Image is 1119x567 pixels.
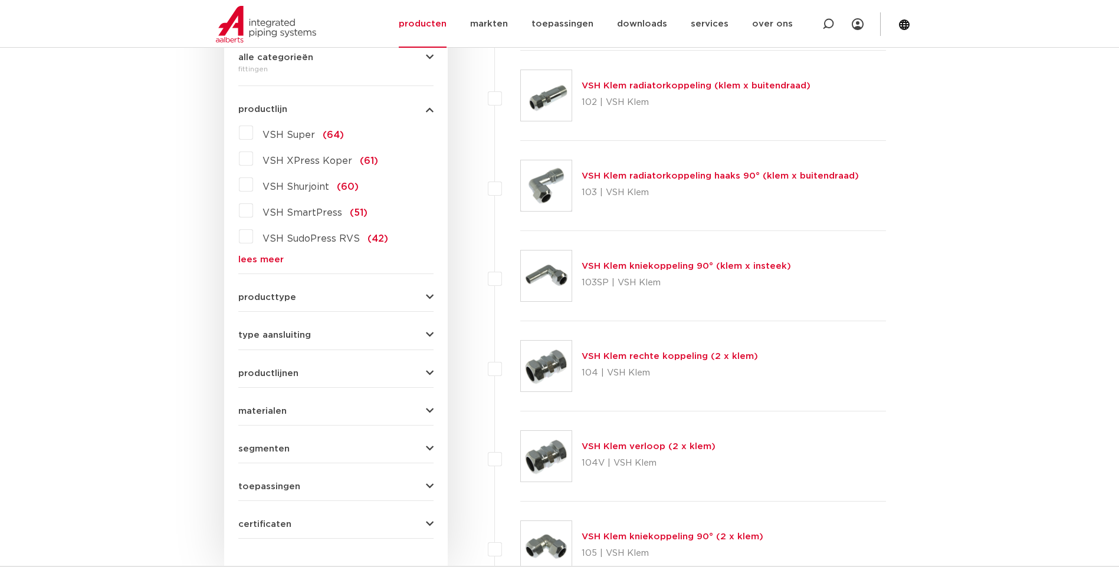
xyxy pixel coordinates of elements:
a: lees meer [238,255,434,264]
img: Thumbnail for VSH Klem radiatorkoppeling haaks 90° (klem x buitendraad) [521,160,572,211]
button: certificaten [238,520,434,529]
p: 102 | VSH Klem [582,93,810,112]
img: Thumbnail for VSH Klem verloop (2 x klem) [521,431,572,482]
div: fittingen [238,62,434,76]
span: VSH SudoPress RVS [262,234,360,243]
span: (60) [337,182,359,192]
a: VSH Klem radiatorkoppeling haaks 90° (klem x buitendraad) [582,172,859,180]
a: VSH Klem rechte koppeling (2 x klem) [582,352,758,361]
p: 104 | VSH Klem [582,364,758,383]
span: certificaten [238,520,291,529]
span: segmenten [238,444,290,453]
button: productlijnen [238,369,434,378]
a: VSH Klem kniekoppeling 90° (klem x insteek) [582,262,791,271]
span: VSH Shurjoint [262,182,329,192]
button: materialen [238,407,434,416]
p: 103 | VSH Klem [582,183,859,202]
a: VSH Klem verloop (2 x klem) [582,442,716,451]
span: materialen [238,407,287,416]
button: productlijn [238,105,434,114]
span: productlijn [238,105,287,114]
img: Thumbnail for VSH Klem radiatorkoppeling (klem x buitendraad) [521,70,572,121]
button: alle categorieën [238,53,434,62]
span: VSH Super [262,130,315,140]
span: (64) [323,130,344,140]
button: segmenten [238,444,434,453]
span: VSH SmartPress [262,208,342,217]
span: (51) [350,208,367,217]
p: 103SP | VSH Klem [582,273,791,292]
img: Thumbnail for VSH Klem rechte koppeling (2 x klem) [521,341,572,391]
span: (61) [360,156,378,166]
span: alle categorieën [238,53,313,62]
p: 104V | VSH Klem [582,454,716,473]
span: (42) [367,234,388,243]
p: 105 | VSH Klem [582,544,763,563]
span: toepassingen [238,482,300,491]
a: VSH Klem kniekoppeling 90° (2 x klem) [582,532,763,541]
button: type aansluiting [238,331,434,339]
img: Thumbnail for VSH Klem kniekoppeling 90° (klem x insteek) [521,250,572,301]
span: productlijnen [238,369,298,378]
button: toepassingen [238,482,434,491]
span: producttype [238,293,296,302]
span: type aansluiting [238,331,311,339]
span: VSH XPress Koper [262,156,352,166]
button: producttype [238,293,434,302]
a: VSH Klem radiatorkoppeling (klem x buitendraad) [582,81,810,90]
